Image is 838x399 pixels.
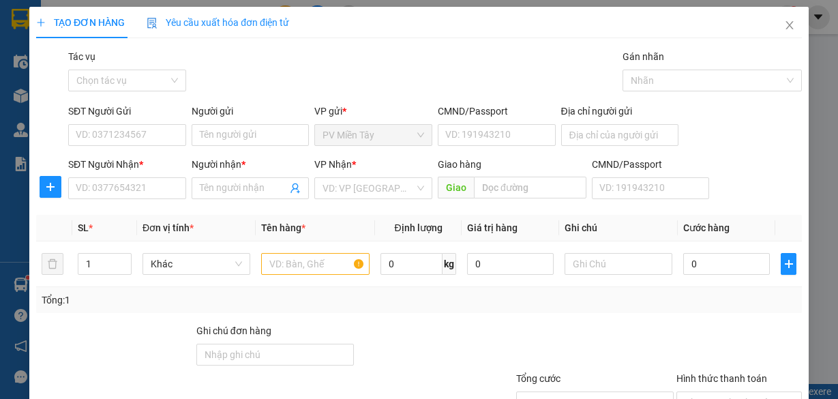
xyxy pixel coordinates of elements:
span: plus [36,18,46,27]
button: Close [770,7,809,45]
span: Đơn vị tính [143,222,194,233]
input: Dọc đường [474,177,586,198]
div: Địa chỉ người gửi [561,104,679,119]
input: Ghi Chú [565,253,673,275]
div: Người gửi [192,104,310,119]
span: Khác [151,254,243,274]
span: Yêu cầu xuất hóa đơn điện tử [147,17,289,28]
span: Định lượng [394,222,442,233]
label: Tác vụ [68,51,95,62]
img: icon [147,18,158,29]
div: SĐT Người Nhận [68,157,186,172]
button: plus [781,253,796,275]
div: CMND/Passport [438,104,556,119]
input: 0 [467,253,554,275]
span: kg [443,253,456,275]
span: close [784,20,795,31]
span: plus [781,258,796,269]
div: Tổng: 1 [42,293,325,308]
button: delete [42,253,63,275]
span: Cước hàng [683,222,730,233]
span: Tên hàng [261,222,305,233]
div: CMND/Passport [592,157,710,172]
span: Giá trị hàng [467,222,518,233]
span: VP Nhận [314,159,352,170]
span: Giao [438,177,474,198]
span: TẠO ĐƠN HÀNG [36,17,125,28]
span: SL [78,222,89,233]
span: Tổng cước [516,373,560,384]
div: VP gửi [314,104,432,119]
div: Người nhận [192,157,310,172]
input: Ghi chú đơn hàng [196,344,354,366]
th: Ghi chú [559,215,678,241]
label: Gán nhãn [623,51,664,62]
label: Ghi chú đơn hàng [196,325,271,336]
span: Giao hàng [438,159,481,170]
span: user-add [290,183,301,194]
input: VD: Bàn, Ghế [261,253,370,275]
div: SĐT Người Gửi [68,104,186,119]
span: PV Miền Tây [323,125,424,145]
button: plus [40,176,61,198]
span: plus [40,181,61,192]
label: Hình thức thanh toán [676,373,767,384]
input: Địa chỉ của người gửi [561,124,679,146]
